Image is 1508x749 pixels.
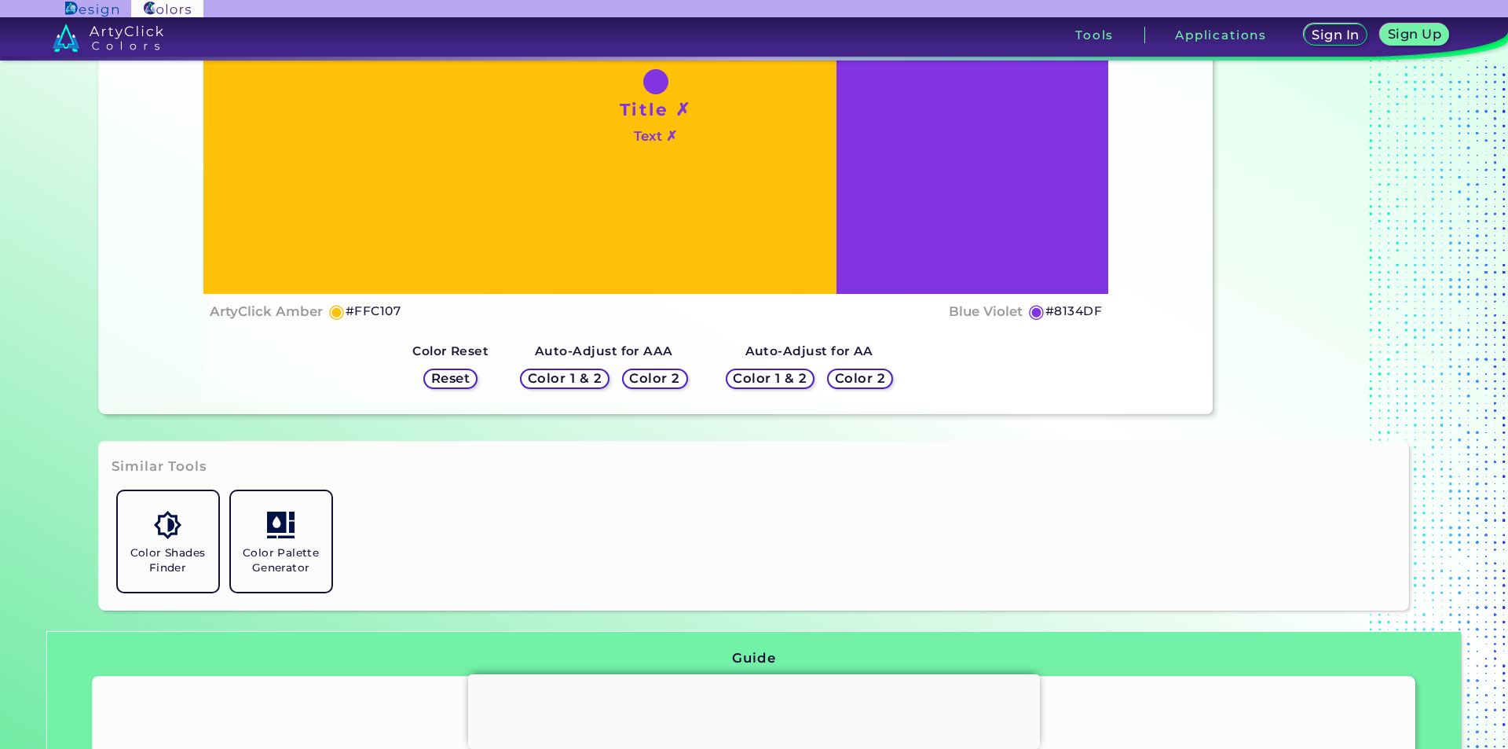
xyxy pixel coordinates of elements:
h3: Tools [1075,29,1114,41]
img: icon_col_pal_col.svg [267,511,295,538]
h5: Color 1 & 2 [531,373,598,384]
h5: Sign In [1314,29,1357,41]
img: ArtyClick Design logo [65,2,118,17]
h5: Color Shades Finder [124,545,212,575]
a: Color Palette Generator [225,485,338,598]
h5: #FFC107 [346,301,401,321]
h5: Reset [433,373,468,384]
h5: Color Palette Generator [237,545,325,575]
h5: Color 2 [631,373,678,384]
h3: Similar Tools [112,457,207,476]
img: logo_artyclick_colors_white.svg [53,24,163,52]
strong: Auto-Adjust for AAA [535,343,673,358]
a: Sign In [1306,25,1364,45]
h4: Blue Violet [949,300,1023,323]
h3: Applications [1175,29,1267,41]
h1: Title ✗ [620,97,692,121]
iframe: Advertisement [468,674,1040,745]
h3: Guide [732,649,775,668]
h5: Sign Up [1390,28,1439,40]
h5: Color 2 [837,373,884,384]
img: icon_color_shades.svg [154,511,181,538]
h5: ◉ [328,302,346,321]
h5: ◉ [1028,302,1045,321]
h5: #8134DF [1045,301,1102,321]
h2: ArtyClick "Contrast Color Finder" [319,705,1190,725]
a: Sign Up [1383,25,1446,45]
strong: Color Reset [412,343,489,358]
h5: Color 1 & 2 [737,373,804,384]
strong: Auto-Adjust for AA [745,343,873,358]
h4: ArtyClick Amber [210,300,323,323]
h4: Text ✗ [634,125,677,148]
a: Color Shades Finder [112,485,225,598]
